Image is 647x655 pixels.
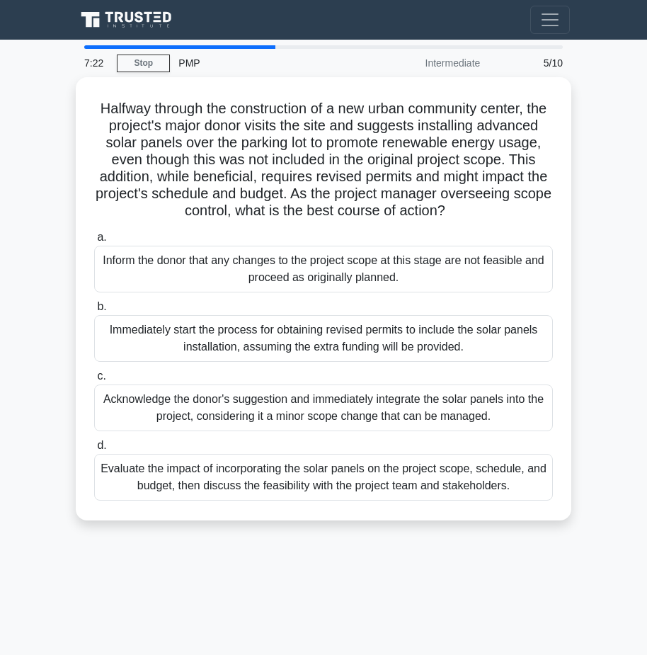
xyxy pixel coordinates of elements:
[170,49,365,77] div: PMP
[97,439,106,451] span: d.
[93,100,554,220] h5: Halfway through the construction of a new urban community center, the project's major donor visit...
[94,454,553,501] div: Evaluate the impact of incorporating the solar panels on the project scope, schedule, and budget,...
[365,49,488,77] div: Intermediate
[97,370,105,382] span: c.
[488,49,571,77] div: 5/10
[97,300,106,312] span: b.
[76,49,117,77] div: 7:22
[530,6,570,34] button: Toggle navigation
[97,231,106,243] span: a.
[94,246,553,292] div: Inform the donor that any changes to the project scope at this stage are not feasible and proceed...
[94,315,553,362] div: Immediately start the process for obtaining revised permits to include the solar panels installat...
[94,385,553,431] div: Acknowledge the donor's suggestion and immediately integrate the solar panels into the project, c...
[117,55,170,72] a: Stop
